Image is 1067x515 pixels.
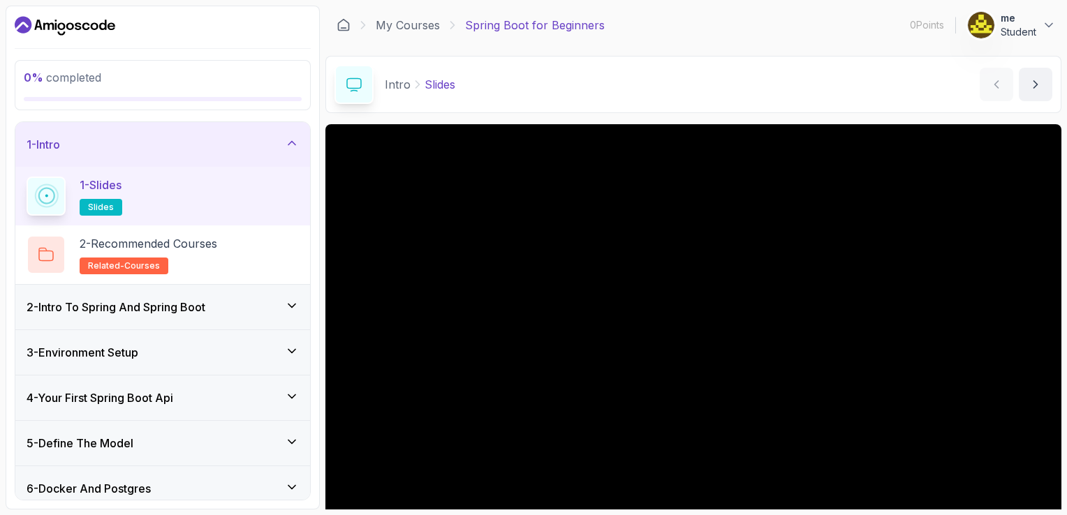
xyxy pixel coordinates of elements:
p: Spring Boot for Beginners [465,17,605,33]
button: 2-Recommended Coursesrelated-courses [27,235,299,274]
a: My Courses [376,17,440,33]
h3: 6 - Docker And Postgres [27,480,151,497]
button: 1-Slidesslides [27,177,299,216]
span: 0 % [24,70,43,84]
span: related-courses [88,260,160,271]
h3: 5 - Define The Model [27,435,133,451]
span: completed [24,70,101,84]
button: 1-Intro [15,122,310,167]
p: me [1001,11,1036,25]
button: next content [1019,68,1052,101]
button: 2-Intro To Spring And Spring Boot [15,285,310,329]
a: Dashboard [15,15,115,37]
p: 2 - Recommended Courses [80,235,217,252]
button: 3-Environment Setup [15,330,310,375]
span: slides [88,202,114,213]
button: 5-Define The Model [15,421,310,465]
button: 6-Docker And Postgres [15,466,310,511]
img: user profile image [968,12,994,38]
button: 4-Your First Spring Boot Api [15,375,310,420]
a: Dashboard [337,18,351,32]
button: previous content [980,68,1013,101]
h3: 1 - Intro [27,136,60,153]
p: 1 - Slides [80,177,122,193]
p: 0 Points [910,18,944,32]
p: Slides [425,76,455,93]
h3: 3 - Environment Setup [27,344,138,361]
p: Intro [385,76,411,93]
h3: 2 - Intro To Spring And Spring Boot [27,299,205,315]
button: user profile imagemeStudent [967,11,1056,39]
h3: 4 - Your First Spring Boot Api [27,389,173,406]
p: Student [1001,25,1036,39]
